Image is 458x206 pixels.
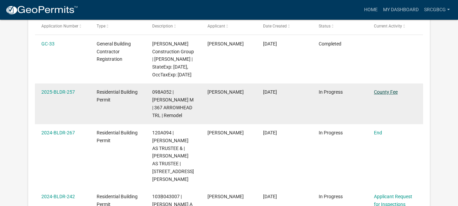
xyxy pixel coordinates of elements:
[41,89,75,95] a: 2025-BLDR-257
[90,18,146,34] datatable-header-cell: Type
[319,89,343,95] span: In Progress
[319,194,343,199] span: In Progress
[35,18,91,34] datatable-header-cell: Application Number
[97,24,105,29] span: Type
[374,24,402,29] span: Current Activity
[207,130,244,135] span: Derrick
[41,24,78,29] span: Application Number
[263,89,277,95] span: 08/26/2025
[207,194,244,199] span: Derrick
[257,18,312,34] datatable-header-cell: Date Created
[263,41,277,46] span: 08/26/2025
[319,24,331,29] span: Status
[374,89,398,95] a: County Fee
[207,24,225,29] span: Applicant
[97,41,131,62] span: General Building Contractor Registration
[152,89,194,118] span: 098A052 | BRUTVAN LISA M | 367 ARROWHEAD TRL | Remodel
[263,194,277,199] span: 07/02/2024
[97,130,138,143] span: Residential Building Permit
[152,130,194,182] span: 120A094 | BELL NANCY R AS TRUSTEE & | CHIP R BELL AS TRUSTEE | 116 PORTERFIELD DR
[319,130,343,135] span: In Progress
[312,18,367,34] datatable-header-cell: Status
[374,130,382,135] a: End
[41,194,75,199] a: 2024-BLDR-242
[146,18,201,34] datatable-header-cell: Description
[152,41,194,77] span: Braswell Construction Group | Derrick Daniel | StateExp: 06/30/2026, OccTaxExp: 12/31/2025
[361,3,380,16] a: Home
[367,18,423,34] datatable-header-cell: Current Activity
[97,89,138,102] span: Residential Building Permit
[421,3,453,16] a: SRCGBCG
[41,130,75,135] a: 2024-BLDR-267
[319,41,341,46] span: Completed
[380,3,421,16] a: My Dashboard
[207,41,244,46] span: Derrick
[263,130,277,135] span: 07/18/2024
[201,18,257,34] datatable-header-cell: Applicant
[263,24,287,29] span: Date Created
[152,24,173,29] span: Description
[207,89,244,95] span: Derrick
[41,41,55,46] a: GC-33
